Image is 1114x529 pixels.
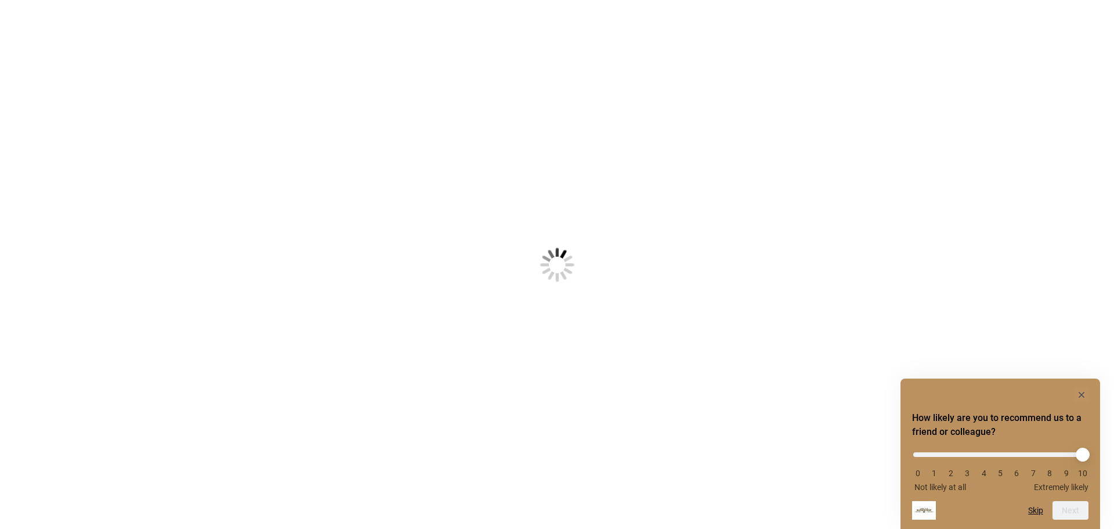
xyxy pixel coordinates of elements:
li: 7 [1028,469,1039,478]
li: 8 [1044,469,1055,478]
div: How likely are you to recommend us to a friend or colleague? Select an option from 0 to 10, with ... [912,444,1088,492]
span: Not likely at all [914,483,966,492]
li: 4 [978,469,990,478]
li: 3 [961,469,973,478]
li: 0 [912,469,924,478]
h2: How likely are you to recommend us to a friend or colleague? Select an option from 0 to 10, with ... [912,411,1088,439]
img: Loading [483,190,631,339]
li: 10 [1077,469,1088,478]
li: 6 [1011,469,1022,478]
li: 2 [945,469,957,478]
span: Extremely likely [1034,483,1088,492]
li: 9 [1061,469,1072,478]
button: Next question [1052,501,1088,520]
div: How likely are you to recommend us to a friend or colleague? Select an option from 0 to 10, with ... [912,388,1088,520]
li: 5 [994,469,1006,478]
button: Hide survey [1075,388,1088,402]
li: 1 [928,469,940,478]
button: Skip [1028,506,1043,515]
